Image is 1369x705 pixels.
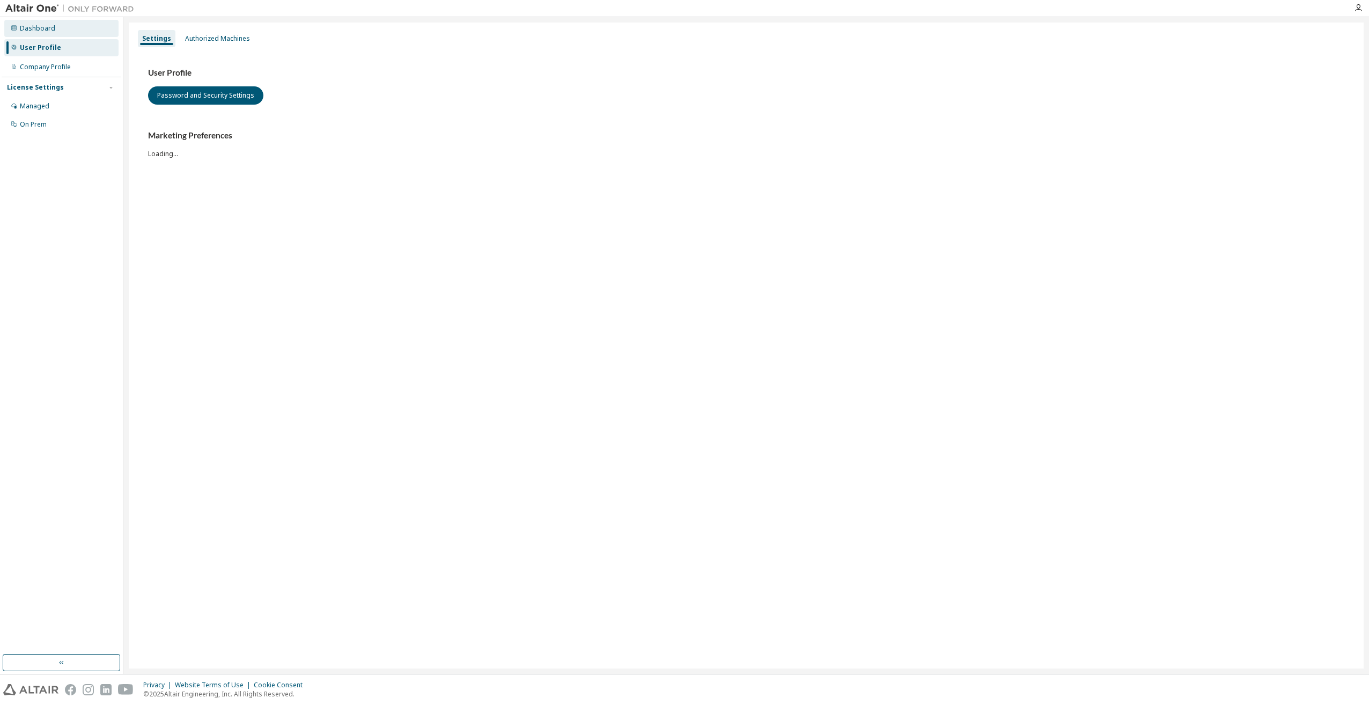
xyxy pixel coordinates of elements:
h3: User Profile [148,68,1344,78]
h3: Marketing Preferences [148,130,1344,141]
img: linkedin.svg [100,684,112,695]
div: Company Profile [20,63,71,71]
img: altair_logo.svg [3,684,58,695]
img: facebook.svg [65,684,76,695]
img: youtube.svg [118,684,134,695]
img: Altair One [5,3,139,14]
div: Cookie Consent [254,681,309,689]
div: License Settings [7,83,64,92]
div: Authorized Machines [185,34,250,43]
div: Privacy [143,681,175,689]
div: On Prem [20,120,47,129]
div: Managed [20,102,49,111]
div: Dashboard [20,24,55,33]
button: Password and Security Settings [148,86,263,105]
img: instagram.svg [83,684,94,695]
p: © 2025 Altair Engineering, Inc. All Rights Reserved. [143,689,309,699]
div: User Profile [20,43,61,52]
div: Settings [142,34,171,43]
div: Loading... [148,130,1344,158]
div: Website Terms of Use [175,681,254,689]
